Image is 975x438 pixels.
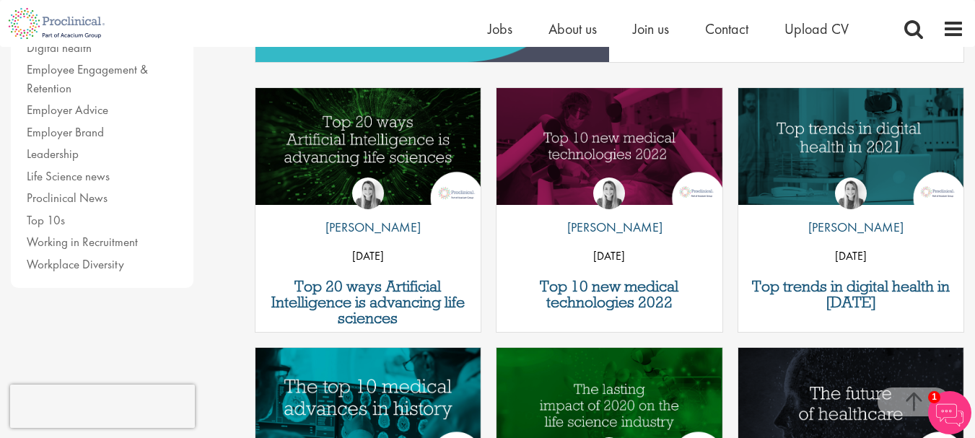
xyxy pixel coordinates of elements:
span: 1 [928,391,940,403]
a: Digital health [27,40,92,56]
img: Hannah Burke [593,178,625,209]
a: Upload CV [784,19,849,38]
a: Life Science news [27,168,110,184]
img: Hannah Burke [352,178,384,209]
a: Contact [705,19,748,38]
a: Top trends in digital health in [DATE] [746,279,956,310]
a: Link to a post [738,88,963,216]
iframe: reCAPTCHA [10,385,195,428]
a: Employee Engagement & Retention [27,61,148,96]
a: Top 10 new medical technologies 2022 [504,279,714,310]
a: Employer Advice [27,102,108,118]
a: Hannah Burke [PERSON_NAME] [556,178,663,245]
a: Hannah Burke [PERSON_NAME] [315,178,421,245]
a: Hannah Burke [PERSON_NAME] [797,178,904,245]
a: Link to a post [497,88,722,216]
a: Join us [633,19,669,38]
p: [DATE] [255,245,481,267]
a: Workplace Diversity [27,256,124,272]
p: [PERSON_NAME] [797,216,904,238]
img: Hannah Burke [835,178,867,209]
a: Leadership [27,146,79,162]
a: Jobs [488,19,512,38]
a: Top 10s [27,212,65,228]
p: [PERSON_NAME] [315,216,421,238]
img: Chatbot [928,391,971,434]
img: Top trends in digital health 2021 [738,88,963,205]
a: About us [548,19,597,38]
img: 20 ways Artificial Intelligence is advancing life sciences [255,88,481,205]
a: Proclinical News [27,190,108,206]
p: [DATE] [738,245,963,267]
a: Link to a post [255,88,481,216]
p: [PERSON_NAME] [556,216,663,238]
a: Working in Recruitment [27,234,138,250]
p: [DATE] [497,245,722,267]
a: Top 20 ways Artificial Intelligence is advancing life sciences [263,279,473,326]
a: Employer Brand [27,124,104,140]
